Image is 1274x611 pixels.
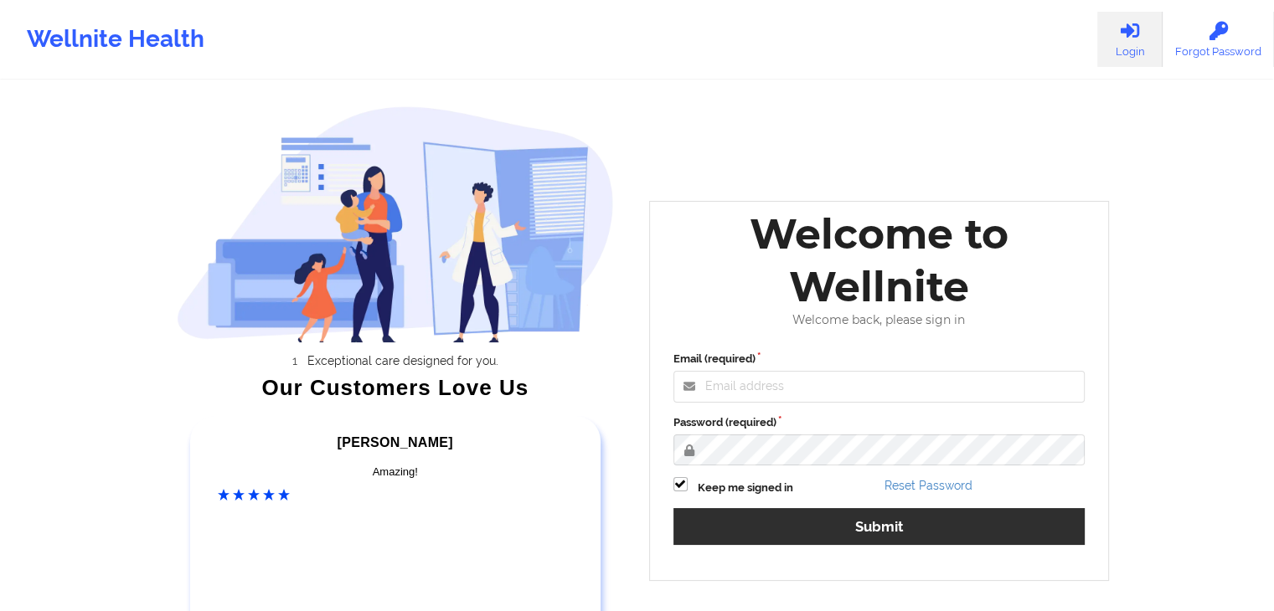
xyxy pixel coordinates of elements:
[192,354,614,367] li: Exceptional care designed for you.
[673,414,1086,431] label: Password (required)
[338,435,453,449] span: [PERSON_NAME]
[698,480,793,496] label: Keep me signed in
[662,208,1097,313] div: Welcome to Wellnite
[1163,12,1274,67] a: Forgot Password
[177,379,614,396] div: Our Customers Love Us
[885,479,972,492] a: Reset Password
[673,508,1086,544] button: Submit
[218,464,573,480] div: Amazing!
[662,313,1097,327] div: Welcome back, please sign in
[673,371,1086,403] input: Email address
[673,351,1086,367] label: Email (required)
[1097,12,1163,67] a: Login
[177,105,614,342] img: wellnite-auth-hero_200.c722682e.png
